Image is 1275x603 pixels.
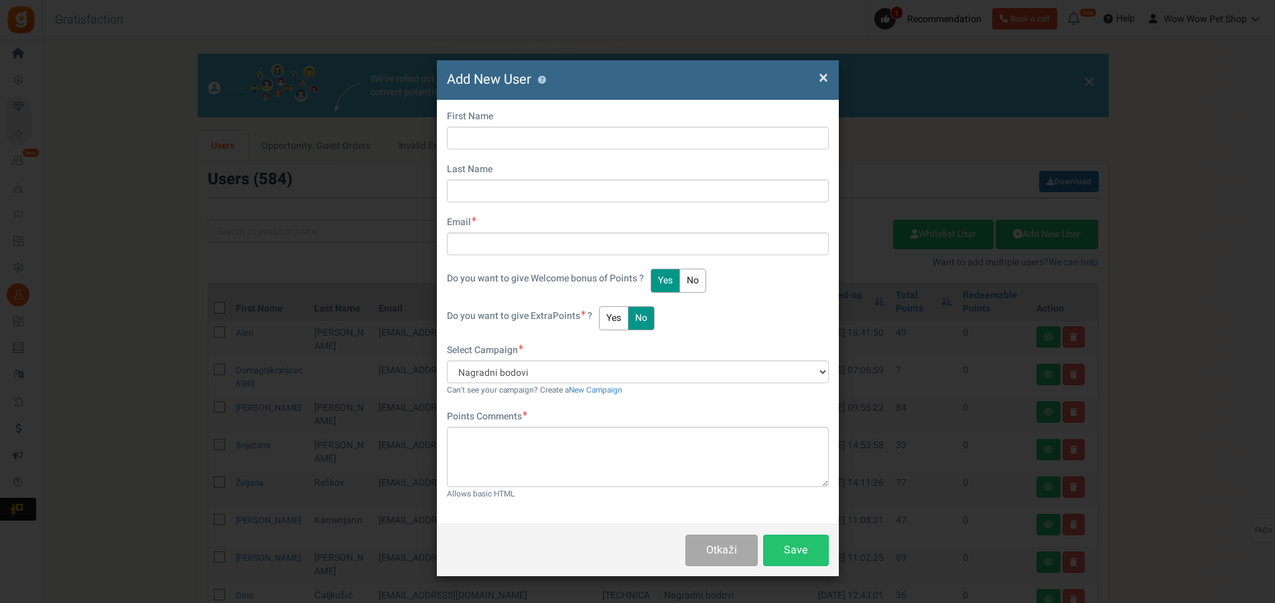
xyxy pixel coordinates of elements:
[651,269,680,293] button: Yes
[447,344,523,357] label: Select Campaign
[819,65,828,90] span: ×
[447,70,531,89] span: Add New User
[538,76,547,84] button: ?
[447,310,592,323] label: Points
[588,309,592,323] span: ?
[628,306,655,330] button: No
[447,163,492,176] label: Last Name
[447,385,622,396] small: Can't see your campaign? Create a
[599,306,628,330] button: Yes
[763,535,829,566] button: Save
[447,488,515,500] small: Allows basic HTML
[679,269,706,293] button: No
[447,216,476,229] label: Email
[447,272,644,285] label: Do you want to give Welcome bonus of Points ?
[11,5,51,46] button: Open LiveChat chat widget
[569,385,622,396] a: New Campaign
[447,309,553,323] span: Do you want to give Extra
[447,410,527,423] label: Points Comments
[685,535,757,566] button: Otkaži
[447,110,493,123] label: First Name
